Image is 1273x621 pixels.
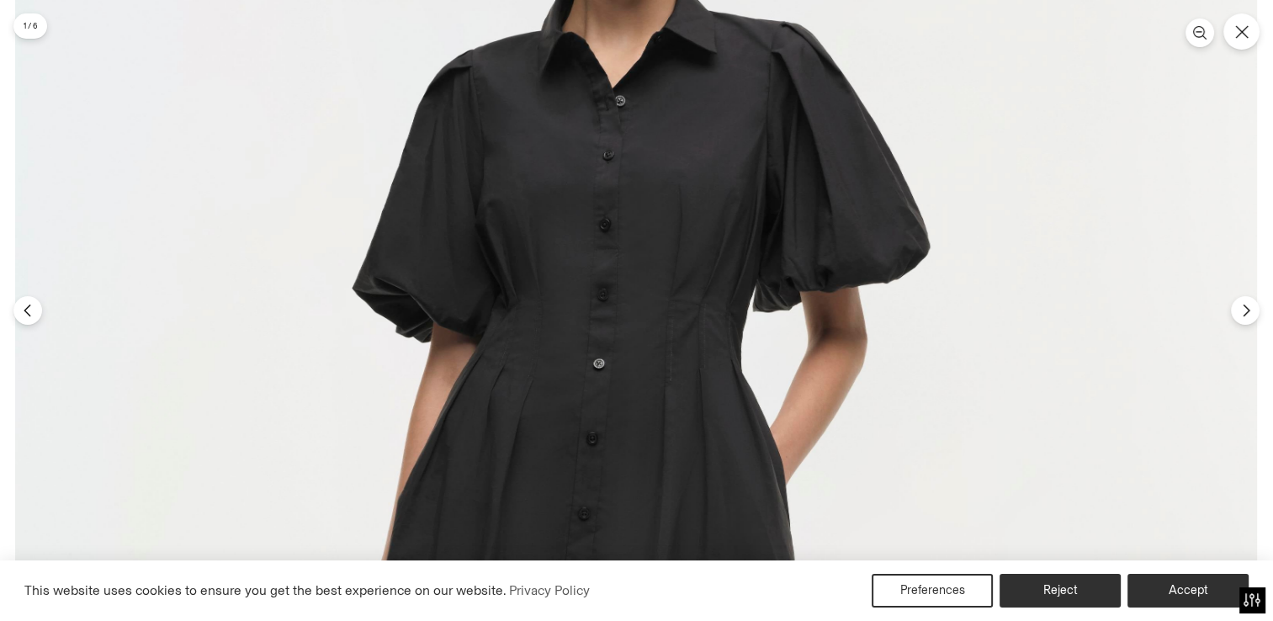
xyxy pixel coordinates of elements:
[1231,296,1260,325] button: Next
[1127,574,1249,608] button: Accept
[872,574,993,608] button: Preferences
[1223,13,1260,50] button: Close
[13,13,47,39] div: 1 / 6
[13,296,42,325] button: Previous
[24,582,507,598] span: This website uses cookies to ensure you get the best experience on our website.
[507,578,592,603] a: Privacy Policy (opens in a new tab)
[1185,19,1214,47] button: Zoom
[1000,574,1121,608] button: Reject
